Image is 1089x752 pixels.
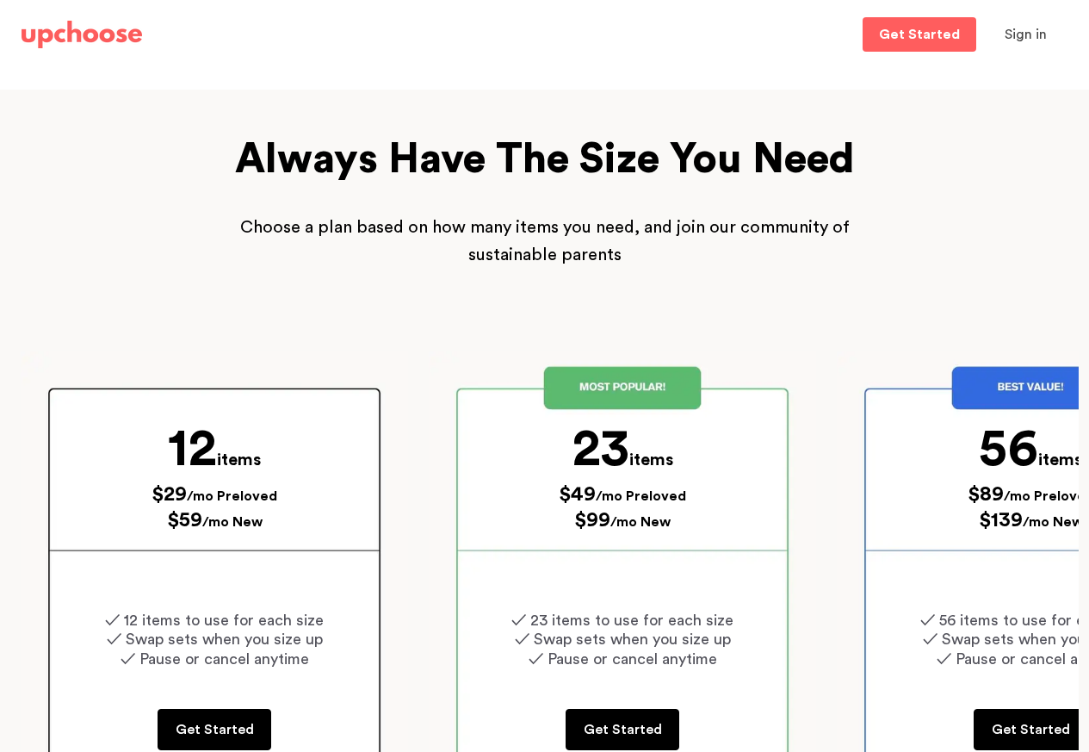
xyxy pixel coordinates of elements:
p: Get Started [992,719,1070,740]
span: Always Have The Size You Need [235,139,855,180]
span: /mo New [610,515,671,529]
a: Get Started [974,709,1087,750]
span: 56 [979,423,1038,475]
img: UpChoose [22,21,142,48]
a: Get Started [566,709,679,750]
a: Get Started [863,17,976,52]
p: Get Started [879,28,960,41]
span: items [1038,451,1082,469]
span: items [629,451,673,469]
span: Choose a plan based on how many items you need, and join our community of sustainable parents [240,219,850,264]
span: items [217,451,261,469]
span: 23 [572,423,629,475]
span: ✓ Pause or cancel anytime [529,651,717,667]
span: $139 [979,510,1023,531]
span: $29 [152,484,187,505]
p: Get Started [176,719,254,740]
span: ✓ Swap sets when you size up [515,631,731,647]
button: Sign in [983,17,1068,52]
a: UpChoose [22,17,142,53]
a: Get Started [158,709,271,750]
span: /mo Preloved [596,489,686,503]
span: $49 [559,484,596,505]
span: ✓ Pause or cancel anytime [121,651,309,667]
span: 12 [168,423,217,475]
span: ✓ 23 items to use for each size [511,612,733,628]
p: Get Started [584,719,662,740]
span: $59 [167,510,202,531]
span: ✓ Swap sets when you size up [107,631,323,647]
span: $89 [968,484,1004,505]
span: ✓ 12 items to use for each size [105,612,324,628]
span: Sign in [1005,28,1047,41]
span: /mo Preloved [187,489,277,503]
span: /mo New [202,515,263,529]
span: /mo New [1023,515,1083,529]
span: $99 [574,510,610,531]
